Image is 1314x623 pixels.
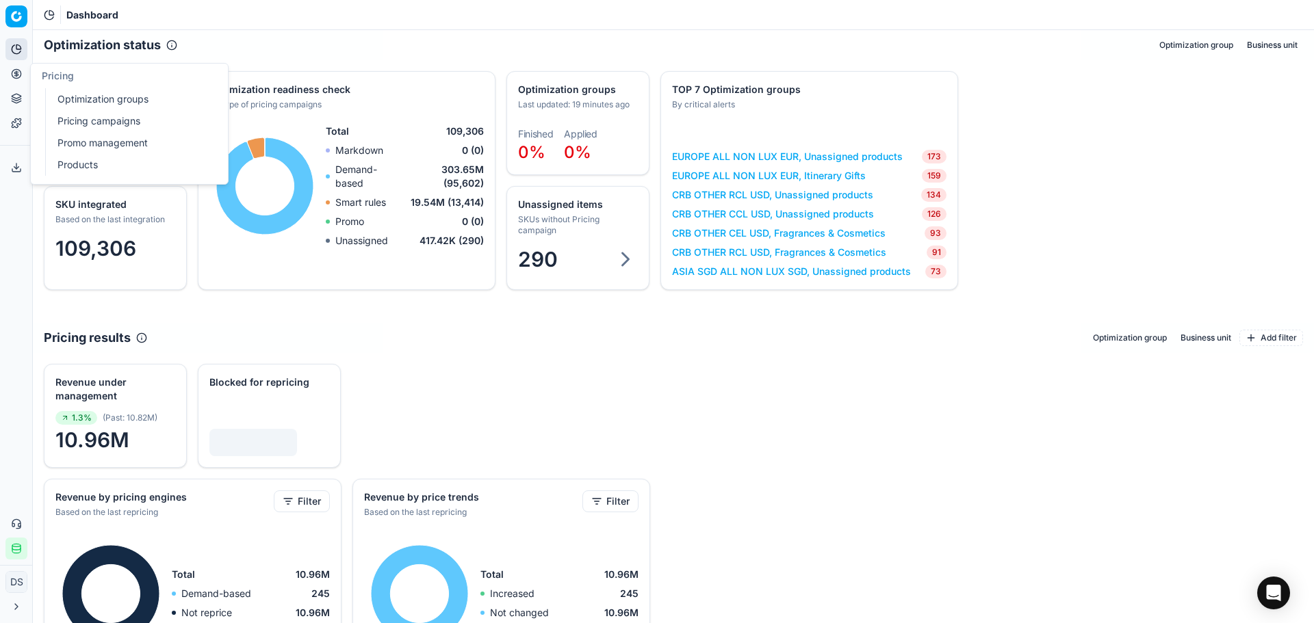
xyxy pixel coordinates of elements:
span: 91 [927,246,946,259]
div: Last updated: 19 minutes ago [518,99,635,110]
dt: Finished [518,129,553,139]
button: Filter [274,490,330,512]
span: Total [172,568,195,581]
a: Promo management [52,133,211,153]
button: Filter [582,490,639,512]
span: 10.96M [296,568,330,581]
span: 10.96M [55,427,175,452]
p: Markdown [335,144,383,157]
span: Total [326,124,349,138]
div: Blocked for repricing [209,375,326,389]
button: Business unit [1241,37,1303,53]
button: DS [5,571,27,593]
p: Not changed [490,606,549,620]
div: Based on the last repricing [364,507,580,518]
a: CRB OTHER RCL USD, Fragrances & Cosmetics [672,246,886,259]
span: 10.96M [604,606,639,620]
p: Demand-based [181,587,251,600]
button: Add filter [1239,330,1303,346]
span: 0 (0) [462,144,484,157]
span: 303.65M (95,602) [402,163,484,190]
span: Dashboard [66,8,118,22]
a: ASIA SGD ALL NON LUX SGD, Unassigned products [672,265,911,278]
span: 417.42K (290) [420,234,484,248]
span: 245 [620,587,639,600]
span: 10.96M [604,568,639,581]
div: SKU integrated [55,198,172,211]
span: Total [480,568,504,581]
div: Optimization groups [518,83,635,96]
div: By critical alerts [672,99,944,110]
span: 0% [518,142,545,162]
span: 245 [311,587,330,600]
div: Revenue by pricing engines [55,490,271,504]
a: Products [52,155,211,174]
p: Demand-based [335,163,402,190]
button: Optimization group [1087,330,1172,346]
a: CRB OTHER CEL USD, Fragrances & Cosmetics [672,226,886,240]
span: 0 (0) [462,215,484,228]
span: 93 [925,226,946,240]
span: 109,306 [55,236,136,261]
p: Unassigned [335,234,388,248]
div: TOP 7 Optimization groups [672,83,944,96]
div: SKUs without Pricing campaign [518,214,635,236]
span: 173 [922,150,946,163]
a: CRB OTHER RCL USD, Unassigned products [672,188,873,202]
span: Pricing [42,70,74,81]
span: 1.3% [55,411,97,425]
span: 126 [922,207,946,221]
a: CRB OTHER CCL USD, Unassigned products [672,207,874,221]
button: Business unit [1175,330,1237,346]
span: 159 [922,169,946,183]
span: 0% [564,142,591,162]
span: 109,306 [446,124,484,138]
div: Open Intercom Messenger [1257,576,1290,609]
div: Optimization readiness check [209,83,481,96]
a: Pricing campaigns [52,111,211,131]
p: Not reprice [181,606,232,620]
div: By type of pricing campaigns [209,99,481,110]
dt: Applied [564,129,597,139]
nav: breadcrumb [66,8,118,22]
span: 73 [925,265,946,278]
span: ( Past : 10.82M ) [103,412,157,423]
button: Optimization group [1154,37,1239,53]
div: Based on the last integration [55,214,172,225]
span: DS [6,572,27,592]
div: Revenue by price trends [364,490,580,504]
a: EUROPE ALL NON LUX EUR, Unassigned products [672,150,903,163]
p: Smart rules [335,196,386,209]
a: EUROPE ALL NON LUX EUR, Itinerary Gifts [672,169,866,183]
h2: Pricing results [44,328,131,347]
span: 134 [921,188,946,202]
p: Increased [490,587,534,600]
p: Promo [335,215,364,228]
div: Revenue under management [55,375,172,403]
a: Optimization groups [52,90,211,109]
span: 290 [518,247,558,271]
span: 10.96M [296,606,330,620]
span: 19.54M (13,414) [411,196,484,209]
div: Based on the last repricing [55,507,271,518]
h2: Optimization status [44,36,161,55]
div: Unassigned items [518,198,635,211]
